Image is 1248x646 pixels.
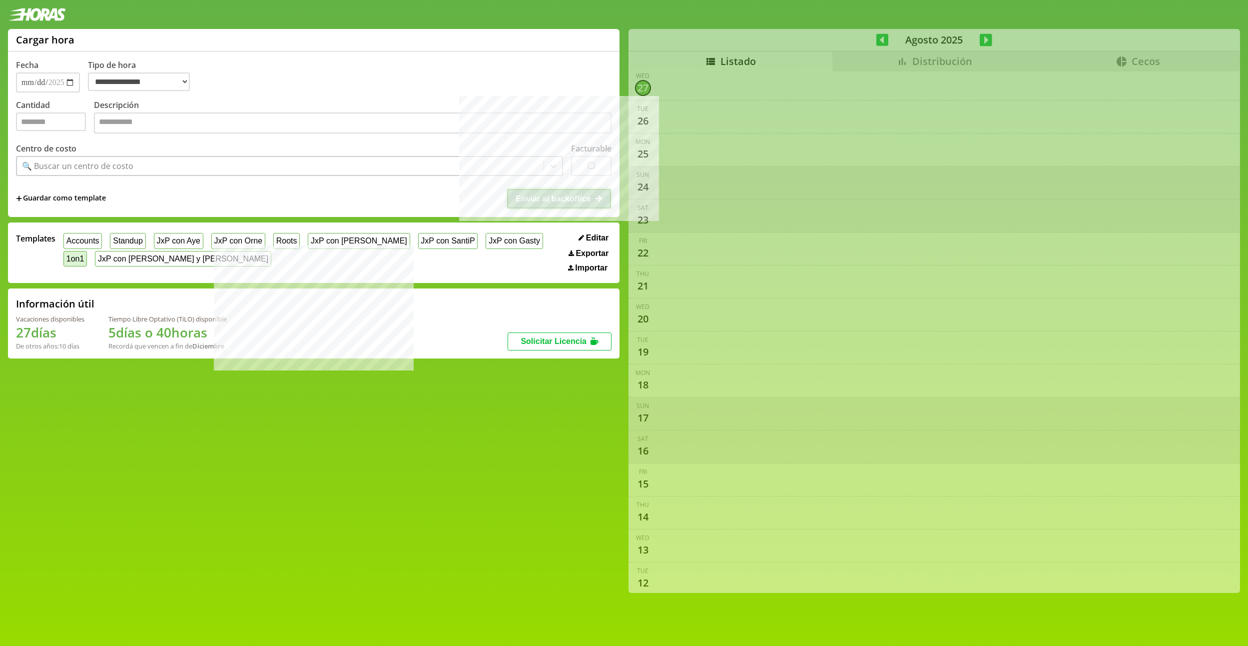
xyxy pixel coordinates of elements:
div: Recordá que vencen a fin de [108,341,227,350]
button: JxP con Aye [154,233,203,248]
textarea: Descripción [94,112,612,133]
span: +Guardar como template [16,193,106,204]
button: Standup [110,233,145,248]
b: Diciembre [192,341,224,350]
img: logotipo [8,8,66,21]
div: De otros años: 10 días [16,341,84,350]
h1: 27 días [16,323,84,341]
div: Tiempo Libre Optativo (TiLO) disponible [108,314,227,323]
h2: Información útil [16,297,94,310]
button: JxP con [PERSON_NAME] y [PERSON_NAME] [95,251,271,266]
span: Solicitar Licencia [521,337,587,345]
button: Editar [576,233,612,243]
label: Fecha [16,59,38,70]
label: Cantidad [16,99,94,136]
span: Editar [586,233,609,242]
button: JxP con [PERSON_NAME] [308,233,410,248]
select: Tipo de hora [88,72,190,91]
span: + [16,193,22,204]
button: Solicitar Licencia [508,332,612,350]
label: Facturable [571,143,612,154]
button: 1on1 [63,251,87,266]
span: Importar [575,263,608,272]
button: JxP con SantiP [418,233,478,248]
button: Accounts [63,233,102,248]
div: 🔍 Buscar un centro de costo [22,160,133,171]
button: JxP con Gasty [486,233,543,248]
span: Templates [16,233,55,244]
label: Centro de costo [16,143,76,154]
button: Exportar [566,248,612,258]
label: Descripción [94,99,612,136]
h1: 5 días o 40 horas [108,323,227,341]
span: Exportar [576,249,609,258]
button: Roots [273,233,300,248]
label: Tipo de hora [88,59,198,92]
div: Vacaciones disponibles [16,314,84,323]
h1: Cargar hora [16,33,74,46]
button: JxP con Orne [211,233,265,248]
input: Cantidad [16,112,86,131]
